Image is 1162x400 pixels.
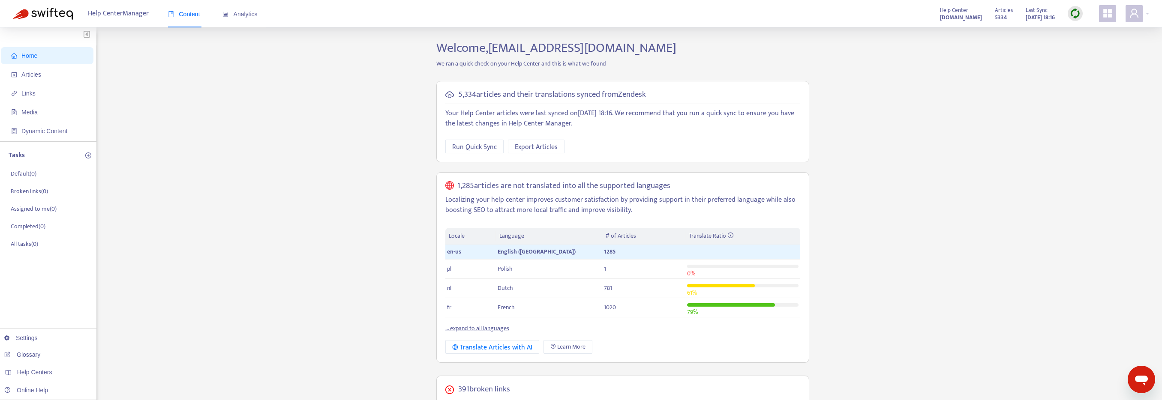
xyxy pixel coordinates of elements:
span: home [11,53,17,59]
img: sync.dc5367851b00ba804db3.png [1070,8,1081,19]
a: Learn More [543,340,592,354]
span: Polish [498,264,513,274]
span: Analytics [222,11,258,18]
span: Articles [995,6,1013,15]
span: account-book [11,72,17,78]
span: Last Sync [1026,6,1048,15]
span: Welcome, [EMAIL_ADDRESS][DOMAIN_NAME] [436,37,676,59]
span: file-image [11,109,17,115]
span: fr [447,302,451,312]
p: Tasks [9,150,25,161]
button: Export Articles [508,140,564,153]
span: 1020 [604,302,616,312]
th: # of Articles [602,228,685,245]
th: Locale [445,228,496,245]
a: [DOMAIN_NAME] [940,12,982,22]
span: Content [168,11,200,18]
img: Swifteq [13,8,73,20]
span: Media [21,109,38,116]
span: Help Center [940,6,968,15]
span: cloud-sync [445,90,454,99]
span: pl [447,264,451,274]
span: link [11,90,17,96]
div: Translate Articles with AI [452,342,532,353]
div: Translate Ratio [689,231,797,241]
p: Localizing your help center improves customer satisfaction by providing support in their preferre... [445,195,800,215]
p: Completed ( 0 ) [11,222,45,231]
th: Language [496,228,602,245]
span: nl [447,283,451,293]
a: Online Help [4,387,48,394]
span: 79 % [687,307,698,317]
button: Translate Articles with AI [445,340,539,354]
strong: 5334 [995,13,1007,22]
span: book [168,11,174,17]
strong: [DATE] 18:16 [1026,13,1055,22]
span: Home [21,52,37,59]
p: Default ( 0 ) [11,169,36,178]
span: Help Centers [17,369,52,376]
span: Dynamic Content [21,128,67,134]
span: Articles [21,71,41,78]
p: All tasks ( 0 ) [11,239,38,248]
span: Dutch [498,283,513,293]
h5: 391 broken links [458,385,510,394]
h5: 1,285 articles are not translated into all the supported languages [457,181,670,191]
a: ... expand to all languages [445,323,509,333]
span: 0 % [687,269,695,278]
strong: [DOMAIN_NAME] [940,13,982,22]
span: Links [21,90,36,97]
button: Run Quick Sync [445,140,504,153]
span: container [11,128,17,134]
span: Help Center Manager [88,6,149,22]
span: user [1129,8,1139,18]
span: 61 % [687,288,697,298]
span: area-chart [222,11,228,17]
span: Export Articles [515,142,558,152]
p: We ran a quick check on your Help Center and this is what we found [430,59,816,68]
span: close-circle [445,385,454,394]
span: Learn More [557,342,586,352]
span: plus-circle [85,152,91,158]
span: en-us [447,247,461,257]
span: 1 [604,264,606,274]
a: Glossary [4,351,40,358]
span: global [445,181,454,191]
span: French [498,302,515,312]
p: Broken links ( 0 ) [11,187,48,196]
h5: 5,334 articles and their translations synced from Zendesk [458,90,646,100]
span: English ([GEOGRAPHIC_DATA]) [498,247,576,257]
p: Your Help Center articles were last synced on [DATE] 18:16 . We recommend that you run a quick sy... [445,108,800,129]
span: appstore [1102,8,1113,18]
iframe: Button to launch messaging window [1128,366,1155,393]
p: Assigned to me ( 0 ) [11,204,57,213]
span: Run Quick Sync [452,142,497,152]
span: 781 [604,283,612,293]
a: Settings [4,334,38,341]
span: 1285 [604,247,616,257]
